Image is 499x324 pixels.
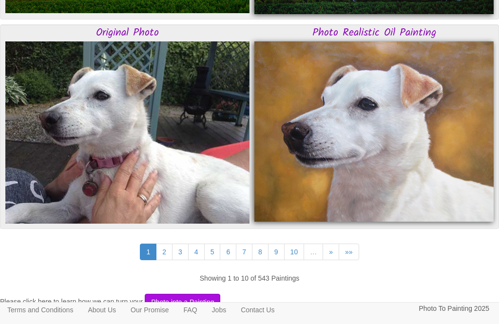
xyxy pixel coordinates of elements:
[205,303,234,317] a: Jobs
[176,303,205,317] a: FAQ
[304,244,323,260] a: …
[252,244,269,260] a: 8
[140,244,156,260] a: 1
[156,244,173,260] a: 2
[254,41,494,222] img: Oil painting of a dog
[233,303,282,317] a: Contact Us
[80,303,123,317] a: About Us
[236,244,252,260] a: 7
[254,27,494,39] h3: Photo Realistic Oil Painting
[419,303,489,315] p: Photo To Painting 2025
[284,244,305,260] a: 10
[123,303,176,317] a: Our Promise
[5,41,249,224] img: Original Photo
[323,244,339,260] a: »
[268,244,285,260] a: 9
[172,244,189,260] a: 3
[339,244,359,260] a: »»
[220,244,236,260] a: 6
[204,244,221,260] a: 5
[5,27,249,39] h3: Original Photo
[143,298,220,305] a: Photo into a Painting
[188,244,205,260] a: 4
[145,294,220,310] button: Photo into a Painting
